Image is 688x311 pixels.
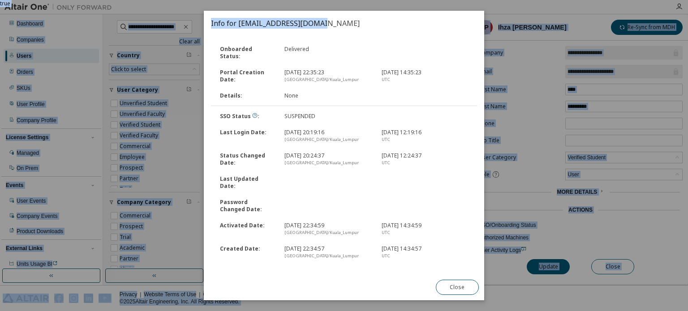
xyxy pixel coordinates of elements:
[279,46,377,60] div: Delivered
[382,136,468,143] div: UTC
[285,136,371,143] div: [GEOGRAPHIC_DATA]/Kuala_Lumpur
[285,229,371,236] div: [GEOGRAPHIC_DATA]/Kuala_Lumpur
[279,129,377,143] div: [DATE] 20:19:16
[382,159,468,166] div: UTC
[285,252,371,260] div: [GEOGRAPHIC_DATA]/Kuala_Lumpur
[376,152,473,166] div: [DATE] 12:24:37
[215,69,279,83] div: Portal Creation Date :
[376,222,473,236] div: [DATE] 14:34:59
[279,152,377,166] div: [DATE] 20:24:37
[436,280,479,295] button: Close
[215,222,279,236] div: Activated Date :
[215,175,279,190] div: Last Updated Date :
[279,245,377,260] div: [DATE] 22:34:57
[382,76,468,83] div: UTC
[215,245,279,260] div: Created Date :
[215,113,279,120] div: SSO Status :
[285,76,371,83] div: [GEOGRAPHIC_DATA]/Kuala_Lumpur
[215,92,279,99] div: Details :
[215,46,279,60] div: Onboarded Status :
[376,129,473,143] div: [DATE] 12:19:16
[279,92,377,99] div: None
[215,152,279,166] div: Status Changed Date :
[215,129,279,143] div: Last Login Date :
[215,199,279,213] div: Password Changed Date :
[279,69,377,83] div: [DATE] 22:35:23
[285,159,371,166] div: [GEOGRAPHIC_DATA]/Kuala_Lumpur
[376,69,473,83] div: [DATE] 14:35:23
[382,252,468,260] div: UTC
[279,113,377,120] div: SUSPENDED
[382,229,468,236] div: UTC
[204,11,484,36] h2: Info for [EMAIL_ADDRESS][DOMAIN_NAME]
[376,245,473,260] div: [DATE] 14:34:57
[279,222,377,236] div: [DATE] 22:34:59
